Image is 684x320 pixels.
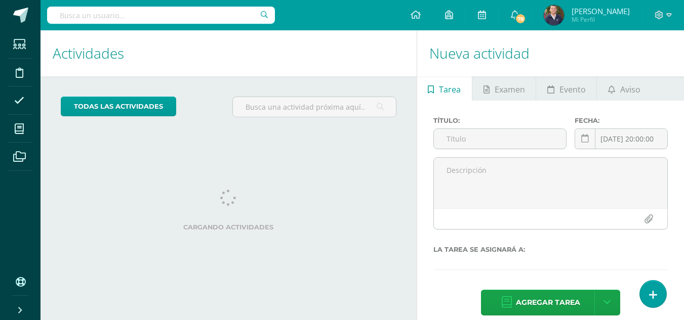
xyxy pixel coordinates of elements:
span: Examen [495,77,525,102]
span: [PERSON_NAME] [572,6,630,16]
span: Tarea [439,77,461,102]
a: Evento [536,76,596,101]
h1: Actividades [53,30,405,76]
span: Evento [559,77,586,102]
input: Busca un usuario... [47,7,275,24]
a: Tarea [417,76,472,101]
label: Fecha: [575,117,668,124]
a: Aviso [597,76,651,101]
img: 514b74149562d0e95eb3e0b8ea4b90ed.png [544,5,564,25]
a: Examen [472,76,536,101]
h1: Nueva actividad [429,30,672,76]
input: Título [434,129,567,149]
input: Fecha de entrega [575,129,667,149]
input: Busca una actividad próxima aquí... [233,97,395,117]
a: todas las Actividades [61,97,176,116]
span: Aviso [620,77,640,102]
span: 78 [515,13,526,24]
span: Agregar tarea [516,290,580,315]
label: Título: [433,117,567,124]
label: La tarea se asignará a: [433,246,668,253]
label: Cargando actividades [61,223,396,231]
span: Mi Perfil [572,15,630,24]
